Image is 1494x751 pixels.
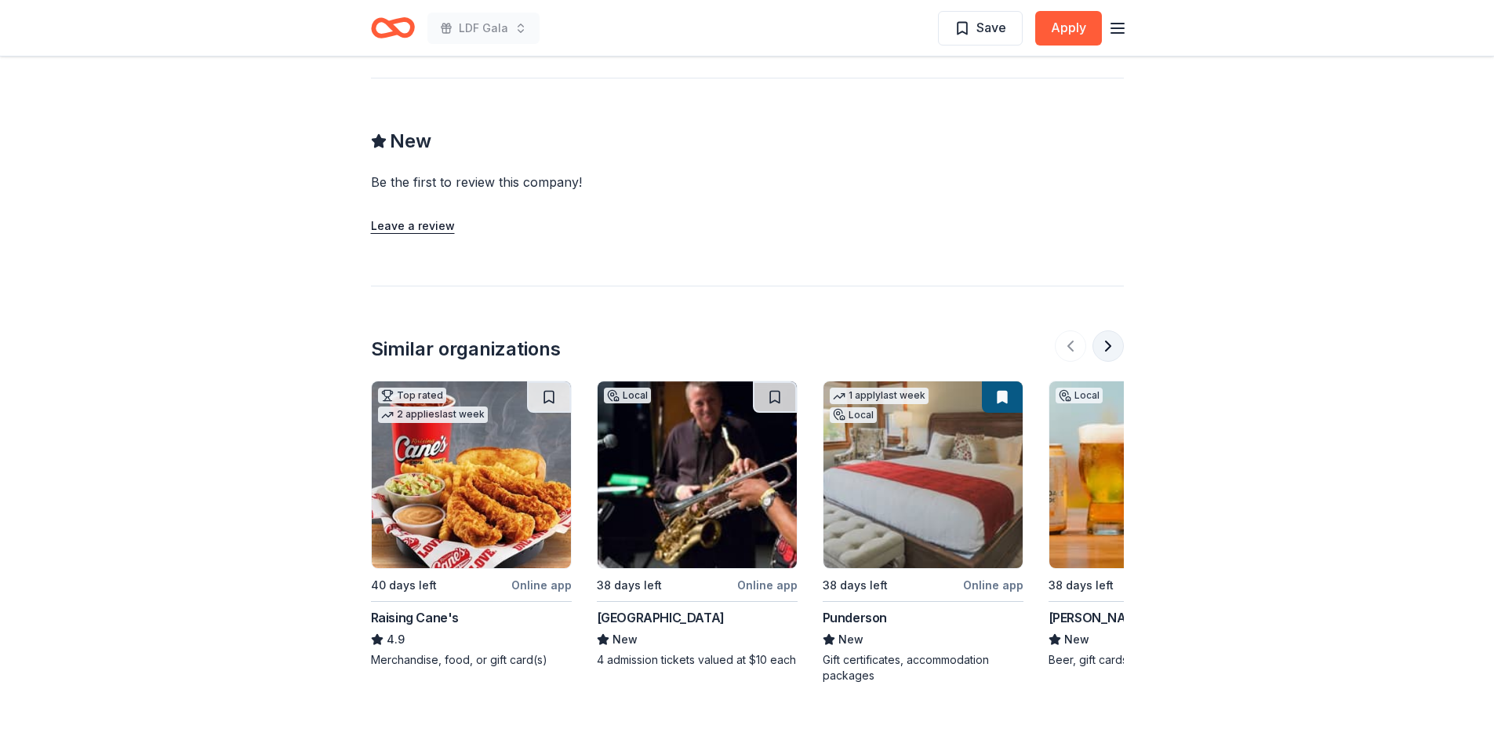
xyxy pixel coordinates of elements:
span: LDF Gala [459,19,508,38]
div: 2 applies last week [378,406,488,423]
span: New [838,630,863,649]
span: New [1064,630,1089,649]
div: 38 days left [823,576,888,595]
img: Image for American Jazz Museum [598,381,797,568]
div: Gift certificates, accommodation packages [823,652,1023,684]
div: 1 apply last week [830,388,929,404]
div: Online app [511,575,572,595]
div: Raising Cane's [371,608,459,627]
div: Be the first to review this company! [371,173,772,191]
button: LDF Gala [427,13,540,44]
span: Save [976,17,1006,38]
span: New [613,630,638,649]
div: Online app [737,575,798,595]
span: 4.9 [387,630,405,649]
img: Image for Raising Cane's [372,381,571,568]
div: Local [830,407,877,423]
div: 40 days left [371,576,437,595]
div: 4 admission tickets valued at $10 each [597,652,798,668]
a: Home [371,9,415,46]
span: New [390,129,431,154]
div: Similar organizations [371,337,561,362]
img: Image for Huss Brewing [1049,381,1249,568]
div: Merchandise, food, or gift card(s) [371,652,572,668]
button: Apply [1035,11,1102,46]
div: 38 days left [597,576,662,595]
button: Leave a review [371,217,455,235]
div: [GEOGRAPHIC_DATA] [597,608,725,627]
a: Image for Punderson1 applylast weekLocal38 days leftOnline appPundersonNewGift certificates, acco... [823,381,1023,684]
button: Save [938,11,1023,46]
div: Beer, gift cards, and merchandise [1049,652,1249,668]
div: 38 days left [1049,576,1114,595]
a: Image for American Jazz MuseumLocal38 days leftOnline app[GEOGRAPHIC_DATA]New4 admission tickets ... [597,381,798,668]
a: Image for Huss BrewingLocal38 days leftOnline app[PERSON_NAME] BrewingNewBeer, gift cards, and me... [1049,381,1249,668]
div: Punderson [823,608,887,627]
div: Online app [963,575,1023,595]
div: Local [1056,388,1103,403]
div: Top rated [378,388,446,403]
img: Image for Punderson [823,381,1023,568]
div: [PERSON_NAME] Brewing [1049,608,1200,627]
a: Image for Raising Cane's Top rated2 applieslast week40 days leftOnline appRaising Cane's4.9Mercha... [371,381,572,668]
div: Local [604,388,651,403]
